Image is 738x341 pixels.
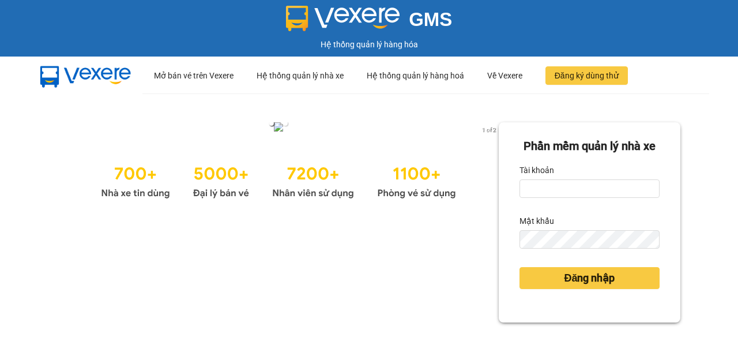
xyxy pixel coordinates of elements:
[257,57,344,94] div: Hệ thống quản lý nhà xe
[519,267,660,289] button: Đăng nhập
[283,121,288,126] li: slide item 2
[519,230,660,249] input: Mật khẩu
[519,161,554,179] label: Tài khoản
[367,57,464,94] div: Hệ thống quản lý hàng hoá
[154,57,234,94] div: Mở bán vé trên Vexere
[3,38,735,51] div: Hệ thống quản lý hàng hóa
[564,270,615,286] span: Đăng nhập
[286,6,400,31] img: logo 2
[29,57,142,95] img: mbUUG5Q.png
[409,9,452,30] span: GMS
[519,179,660,198] input: Tài khoản
[487,57,522,94] div: Về Vexere
[286,17,453,27] a: GMS
[483,122,499,135] button: next slide / item
[269,121,274,126] li: slide item 1
[58,122,74,135] button: previous slide / item
[545,66,628,85] button: Đăng ký dùng thử
[101,158,456,202] img: Statistics.png
[555,69,619,82] span: Đăng ký dùng thử
[479,122,499,137] p: 1 of 2
[519,212,554,230] label: Mật khẩu
[519,137,660,155] div: Phần mềm quản lý nhà xe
